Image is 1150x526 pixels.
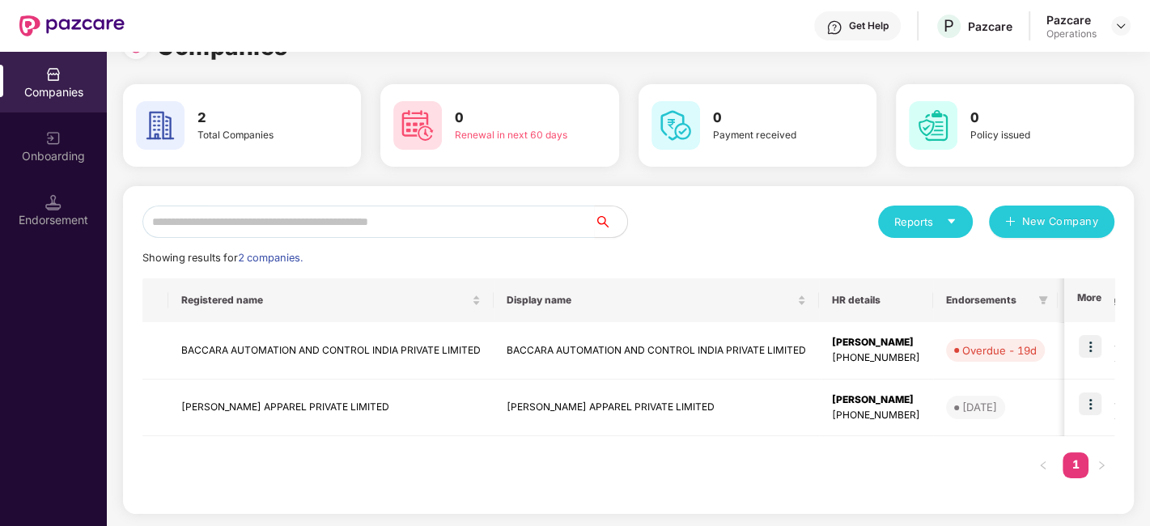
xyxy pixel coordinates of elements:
li: Previous Page [1030,452,1056,478]
div: [PERSON_NAME] [832,392,920,408]
th: Display name [494,278,819,322]
img: New Pazcare Logo [19,15,125,36]
div: Get Help [849,19,889,32]
div: Policy issued [970,128,1088,143]
span: right [1097,460,1106,470]
img: svg+xml;base64,PHN2ZyB4bWxucz0iaHR0cDovL3d3dy53My5vcmcvMjAwMC9zdmciIHdpZHRoPSI2MCIgaGVpZ2h0PSI2MC... [136,101,185,150]
span: left [1038,460,1048,470]
h3: 0 [713,108,831,129]
td: BACCARA AUTOMATION AND CONTROL INDIA PRIVATE LIMITED [168,322,494,380]
div: Pazcare [968,19,1012,34]
img: svg+xml;base64,PHN2ZyBpZD0iQ29tcGFuaWVzIiB4bWxucz0iaHR0cDovL3d3dy53My5vcmcvMjAwMC9zdmciIHdpZHRoPS... [45,66,62,83]
a: 1 [1063,452,1088,477]
h3: 0 [970,108,1088,129]
img: svg+xml;base64,PHN2ZyB4bWxucz0iaHR0cDovL3d3dy53My5vcmcvMjAwMC9zdmciIHdpZHRoPSI2MCIgaGVpZ2h0PSI2MC... [909,101,957,150]
div: [DATE] [962,399,997,415]
img: svg+xml;base64,PHN2ZyBpZD0iRHJvcGRvd24tMzJ4MzIiIHhtbG5zPSJodHRwOi8vd3d3LnczLm9yZy8yMDAwL3N2ZyIgd2... [1114,19,1127,32]
div: [PHONE_NUMBER] [832,350,920,366]
span: Display name [507,294,794,307]
div: Operations [1046,28,1097,40]
h3: 0 [455,108,573,129]
div: Reports [894,214,957,230]
img: svg+xml;base64,PHN2ZyB4bWxucz0iaHR0cDovL3d3dy53My5vcmcvMjAwMC9zdmciIHdpZHRoPSI2MCIgaGVpZ2h0PSI2MC... [393,101,442,150]
span: Showing results for [142,252,303,264]
span: filter [1035,291,1051,310]
img: icon [1079,392,1101,415]
h3: 2 [197,108,316,129]
td: [PERSON_NAME] APPAREL PRIVATE LIMITED [168,380,494,437]
th: Registered name [168,278,494,322]
div: Pazcare [1046,12,1097,28]
span: caret-down [946,216,957,227]
span: Registered name [181,294,469,307]
span: New Company [1022,214,1099,230]
th: More [1064,278,1114,322]
img: svg+xml;base64,PHN2ZyB4bWxucz0iaHR0cDovL3d3dy53My5vcmcvMjAwMC9zdmciIHdpZHRoPSI2MCIgaGVpZ2h0PSI2MC... [651,101,700,150]
div: Renewal in next 60 days [455,128,573,143]
button: plusNew Company [989,206,1114,238]
li: Next Page [1088,452,1114,478]
button: left [1030,452,1056,478]
button: search [594,206,628,238]
span: Endorsements [946,294,1032,307]
div: Payment received [713,128,831,143]
span: plus [1005,216,1016,229]
span: search [594,215,627,228]
button: right [1088,452,1114,478]
span: 2 companies. [238,252,303,264]
td: [PERSON_NAME] APPAREL PRIVATE LIMITED [494,380,819,437]
img: icon [1079,335,1101,358]
span: filter [1038,295,1048,305]
span: P [944,16,954,36]
div: [PHONE_NUMBER] [832,408,920,423]
li: 1 [1063,452,1088,478]
img: svg+xml;base64,PHN2ZyBpZD0iSGVscC0zMngzMiIgeG1sbnM9Imh0dHA6Ly93d3cudzMub3JnLzIwMDAvc3ZnIiB3aWR0aD... [826,19,842,36]
div: [PERSON_NAME] [832,335,920,350]
div: Overdue - 19d [962,342,1037,358]
td: BACCARA AUTOMATION AND CONTROL INDIA PRIVATE LIMITED [494,322,819,380]
th: HR details [819,278,933,322]
img: svg+xml;base64,PHN2ZyB3aWR0aD0iMjAiIGhlaWdodD0iMjAiIHZpZXdCb3g9IjAgMCAyMCAyMCIgZmlsbD0ibm9uZSIgeG... [45,130,62,146]
img: svg+xml;base64,PHN2ZyB3aWR0aD0iMTQuNSIgaGVpZ2h0PSIxNC41IiB2aWV3Qm94PSIwIDAgMTYgMTYiIGZpbGw9Im5vbm... [45,194,62,210]
div: Total Companies [197,128,316,143]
